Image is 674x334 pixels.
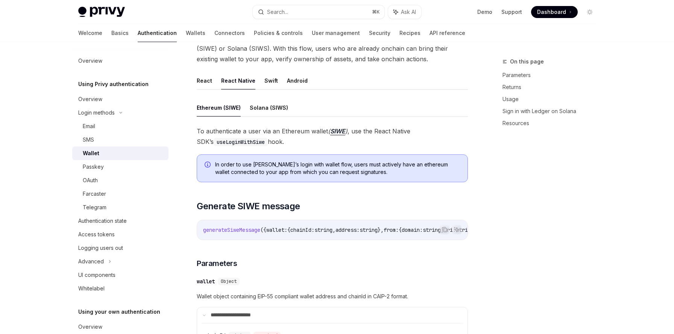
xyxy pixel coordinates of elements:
a: Authentication [138,24,177,42]
span: chainId: [290,227,314,233]
div: Email [83,122,95,131]
span: }, [378,227,384,233]
div: Authentication state [78,216,127,225]
h5: Using your own authentication [78,307,160,316]
a: Overview [72,320,168,334]
a: Demo [477,8,492,16]
a: Usage [502,93,602,105]
a: Authentication state [72,214,168,228]
a: API reference [430,24,465,42]
span: ({ [260,227,266,233]
a: Wallets [186,24,205,42]
div: Overview [78,322,102,331]
a: UI components [72,268,168,282]
span: from: [384,227,399,233]
a: Support [501,8,522,16]
div: Logging users out [78,243,123,252]
a: Connectors [214,24,245,42]
button: React Native [221,72,255,89]
a: Logging users out [72,241,168,255]
span: To authenticate a user via an Ethereum wallet , use the React Native SDK’s hook. [197,126,468,147]
h5: Using Privy authentication [78,80,149,89]
span: generateSiweMessage [203,227,260,233]
button: Toggle dark mode [584,6,596,18]
span: address: [335,227,360,233]
a: Resources [502,117,602,129]
span: ⌘ K [372,9,380,15]
a: Farcaster [72,187,168,201]
a: Returns [502,81,602,93]
a: Basics [111,24,129,42]
div: Overview [78,56,102,65]
div: Wallet [83,149,99,158]
button: Android [287,72,308,89]
span: string [456,227,474,233]
a: Security [369,24,390,42]
em: ( ) [328,127,348,135]
button: Swift [264,72,278,89]
div: Advanced [78,257,104,266]
div: Search... [267,8,288,17]
button: Copy the contents from the code block [440,225,449,234]
a: OAuth [72,174,168,187]
a: Overview [72,54,168,68]
a: User management [312,24,360,42]
span: string [360,227,378,233]
code: useLoginWithSiwe [214,138,268,146]
div: Farcaster [83,189,106,198]
div: Whitelabel [78,284,105,293]
a: Overview [72,92,168,106]
span: uri: [444,227,456,233]
div: Overview [78,95,102,104]
span: , [332,227,335,233]
span: For users who already have wallets, [PERSON_NAME] supports signing in with Ethereum (SIWE) or Sol... [197,33,468,64]
a: Sign in with Ledger on Solana [502,105,602,117]
div: Login methods [78,108,115,117]
span: Generate SIWE message [197,200,300,212]
div: Telegram [83,203,106,212]
span: On this page [510,57,544,66]
a: Whitelabel [72,282,168,295]
div: UI components [78,271,115,280]
a: Parameters [502,69,602,81]
div: wallet [197,278,215,285]
span: Ask AI [401,8,416,16]
button: Solana (SIWS) [250,99,288,116]
span: string [314,227,332,233]
svg: Info [205,162,212,169]
a: Recipes [399,24,420,42]
a: SIWE [330,127,345,135]
div: Passkey [83,162,104,171]
span: domain: [402,227,423,233]
a: Email [72,119,168,133]
div: OAuth [83,176,98,185]
a: Telegram [72,201,168,214]
button: Search...⌘K [253,5,384,19]
span: { [287,227,290,233]
button: Ask AI [388,5,421,19]
span: string [423,227,441,233]
span: wallet: [266,227,287,233]
span: Parameters [197,258,237,269]
button: Ask AI [452,225,461,234]
a: Welcome [78,24,102,42]
a: SMS [72,133,168,147]
span: In order to use [PERSON_NAME]’s login with wallet flow, users must actively have an ethereum wall... [215,161,460,176]
a: Policies & controls [254,24,303,42]
a: Passkey [72,160,168,174]
img: light logo [78,7,125,17]
span: Object [221,278,237,284]
button: React [197,72,212,89]
a: Dashboard [531,6,578,18]
div: Access tokens [78,230,115,239]
a: Access tokens [72,228,168,241]
a: Wallet [72,147,168,160]
div: SMS [83,135,94,144]
span: Dashboard [537,8,566,16]
span: { [399,227,402,233]
span: Wallet object containing EIP-55 compliant wallet address and chainId in CAIP-2 format. [197,292,468,301]
button: Ethereum (SIWE) [197,99,241,116]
